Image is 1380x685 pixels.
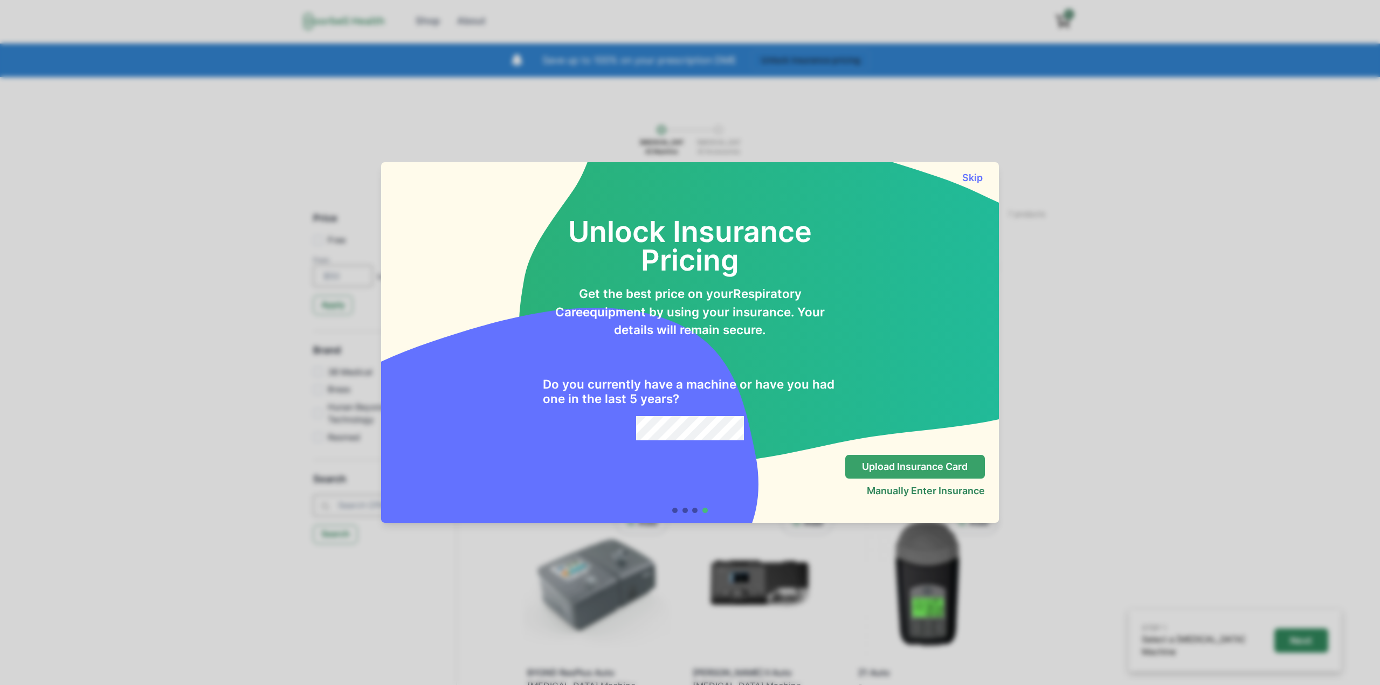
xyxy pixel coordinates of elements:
[867,485,985,496] button: Manually Enter Insurance
[543,377,838,406] h2: Do you currently have a machine or have you had one in the last 5 years?
[862,461,968,473] p: Upload Insurance Card
[543,188,838,275] h2: Unlock Insurance Pricing
[543,285,838,339] p: Get the best price on your Respiratory Care equipment by using your insurance. Your details will ...
[845,455,985,479] button: Upload Insurance Card
[961,172,985,183] button: Skip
